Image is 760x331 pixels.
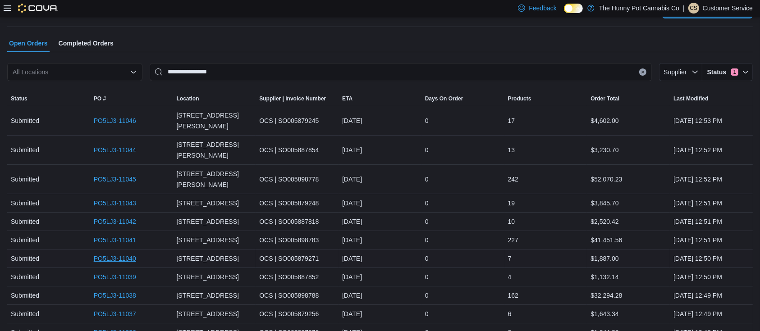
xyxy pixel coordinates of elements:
[339,249,421,268] div: [DATE]
[339,91,421,106] button: ETA
[670,268,753,286] div: [DATE] 12:50 PM
[94,272,136,282] a: PO5LJ3-11039
[94,95,106,102] span: PO #
[177,308,239,319] span: [STREET_ADDRESS]
[587,213,670,231] div: $2,520.42
[670,305,753,323] div: [DATE] 12:49 PM
[11,115,39,126] span: Submitted
[256,268,339,286] div: OCS | SO005887852
[690,3,697,14] span: CS
[683,3,685,14] p: |
[508,115,515,126] span: 17
[587,305,670,323] div: $1,643.34
[425,198,429,209] span: 0
[256,170,339,188] div: OCS | SO005898778
[587,170,670,188] div: $52,070.23
[670,91,753,106] button: Last Modified
[256,141,339,159] div: OCS | SO005887854
[587,249,670,268] div: $1,887.00
[587,194,670,212] div: $3,845.70
[11,308,39,319] span: Submitted
[706,68,728,77] span: Status
[425,290,429,301] span: 0
[587,268,670,286] div: $1,132.14
[508,290,518,301] span: 162
[508,272,512,282] span: 4
[11,95,27,102] span: Status
[11,198,39,209] span: Submitted
[150,63,652,81] input: This is a search bar. After typing your query, hit enter to filter the results lower in the page.
[177,253,239,264] span: [STREET_ADDRESS]
[177,168,252,190] span: [STREET_ADDRESS][PERSON_NAME]
[564,4,583,13] input: Dark Mode
[94,198,136,209] a: PO5LJ3-11043
[256,194,339,212] div: OCS | SO005879248
[18,4,58,13] img: Cova
[94,253,136,264] a: PO5LJ3-11040
[670,213,753,231] div: [DATE] 12:51 PM
[508,174,518,185] span: 242
[342,95,353,102] span: ETA
[688,3,699,14] div: Customer Service
[425,115,429,126] span: 0
[508,145,515,155] span: 13
[425,308,429,319] span: 0
[256,249,339,268] div: OCS | SO005879271
[177,95,199,102] div: Location
[670,112,753,130] div: [DATE] 12:53 PM
[587,286,670,304] div: $32,294.28
[339,305,421,323] div: [DATE]
[177,272,239,282] span: [STREET_ADDRESS]
[339,268,421,286] div: [DATE]
[256,112,339,130] div: OCS | SO005879245
[130,68,137,76] button: Open list of options
[508,235,518,245] span: 227
[94,216,136,227] a: PO5LJ3-11042
[256,213,339,231] div: OCS | SO005887818
[587,141,670,159] div: $3,230.70
[259,95,326,102] span: Supplier | Invoice Number
[587,231,670,249] div: $41,451.56
[177,110,252,131] span: [STREET_ADDRESS][PERSON_NAME]
[256,305,339,323] div: OCS | SO005879256
[587,91,670,106] button: Order Total
[11,145,39,155] span: Submitted
[90,91,173,106] button: PO #
[339,286,421,304] div: [DATE]
[7,91,90,106] button: Status
[9,34,48,52] span: Open Orders
[664,68,687,76] span: Supplier
[177,139,252,161] span: [STREET_ADDRESS][PERSON_NAME]
[599,3,679,14] p: The Hunny Pot Cannabis Co
[94,115,136,126] a: PO5LJ3-11046
[425,235,429,245] span: 0
[508,308,512,319] span: 6
[504,91,587,106] button: Products
[703,3,753,14] p: Customer Service
[659,63,702,81] button: Supplier
[177,235,239,245] span: [STREET_ADDRESS]
[673,95,708,102] span: Last Modified
[11,216,39,227] span: Submitted
[670,231,753,249] div: [DATE] 12:51 PM
[508,198,515,209] span: 19
[339,194,421,212] div: [DATE]
[425,95,463,102] span: Days On Order
[94,308,136,319] a: PO5LJ3-11037
[670,249,753,268] div: [DATE] 12:50 PM
[339,170,421,188] div: [DATE]
[339,231,421,249] div: [DATE]
[670,170,753,188] div: [DATE] 12:52 PM
[94,235,136,245] a: PO5LJ3-11041
[587,112,670,130] div: $4,602.00
[11,290,39,301] span: Submitted
[11,235,39,245] span: Submitted
[670,286,753,304] div: [DATE] 12:49 PM
[94,174,136,185] a: PO5LJ3-11045
[421,91,504,106] button: Days On Order
[508,95,531,102] span: Products
[177,216,239,227] span: [STREET_ADDRESS]
[731,68,738,76] span: 1 active filters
